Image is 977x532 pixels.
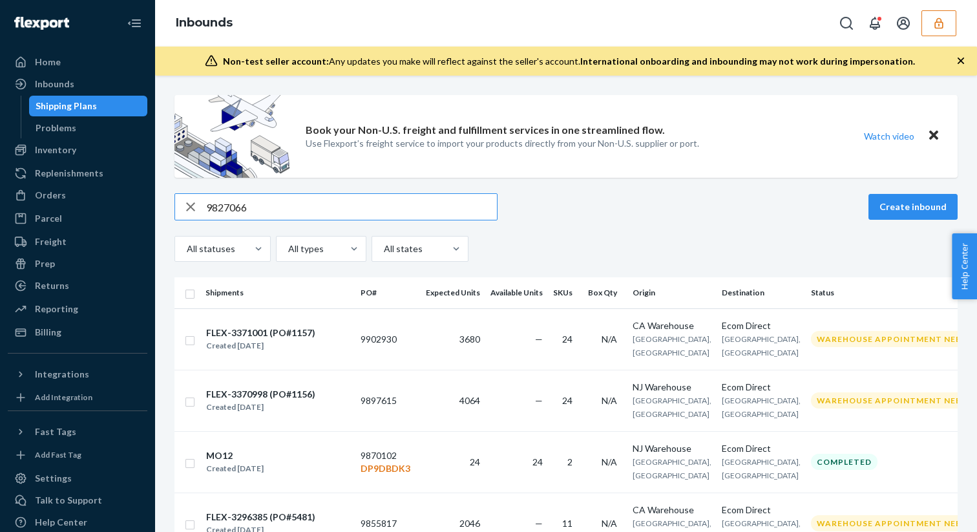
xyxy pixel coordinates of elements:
[8,490,147,511] button: Talk to Support
[8,140,147,160] a: Inventory
[165,5,243,42] ol: breadcrumbs
[722,442,801,455] div: Ecom Direct
[8,253,147,274] a: Prep
[421,277,485,308] th: Expected Units
[717,277,806,308] th: Destination
[35,212,62,225] div: Parcel
[35,78,74,90] div: Inbounds
[633,381,711,394] div: NJ Warehouse
[206,449,264,462] div: MO12
[8,208,147,229] a: Parcel
[532,456,543,467] span: 24
[35,326,61,339] div: Billing
[35,425,76,438] div: Fast Tags
[8,52,147,72] a: Home
[890,10,916,36] button: Open account menu
[925,127,942,145] button: Close
[722,319,801,332] div: Ecom Direct
[8,299,147,319] a: Reporting
[35,472,72,485] div: Settings
[8,447,147,463] a: Add Fast Tag
[287,242,288,255] input: All types
[602,456,617,467] span: N/A
[535,334,543,345] span: —
[14,17,69,30] img: Flexport logo
[722,504,801,516] div: Ecom Direct
[722,334,801,357] span: [GEOGRAPHIC_DATA], [GEOGRAPHIC_DATA]
[8,421,147,442] button: Fast Tags
[185,242,187,255] input: All statuses
[562,334,573,345] span: 24
[583,277,627,308] th: Box Qty
[35,303,78,315] div: Reporting
[355,431,421,493] td: 9870102
[811,454,877,470] div: Completed
[459,334,480,345] span: 3680
[633,457,711,480] span: [GEOGRAPHIC_DATA], [GEOGRAPHIC_DATA]
[952,233,977,299] button: Help Center
[223,55,915,68] div: Any updates you make will reflect against the seller's account.
[8,364,147,385] button: Integrations
[633,396,711,419] span: [GEOGRAPHIC_DATA], [GEOGRAPHIC_DATA]
[485,277,548,308] th: Available Units
[176,16,233,30] a: Inbounds
[8,185,147,206] a: Orders
[36,100,97,112] div: Shipping Plans
[35,257,55,270] div: Prep
[633,334,711,357] span: [GEOGRAPHIC_DATA], [GEOGRAPHIC_DATA]
[200,277,355,308] th: Shipments
[121,10,147,36] button: Close Navigation
[602,334,617,345] span: N/A
[206,339,315,352] div: Created [DATE]
[35,368,89,381] div: Integrations
[355,370,421,431] td: 9897615
[306,137,699,150] p: Use Flexport’s freight service to import your products directly from your Non-U.S. supplier or port.
[355,308,421,370] td: 9902930
[306,123,665,138] p: Book your Non-U.S. freight and fulfillment services in one streamlined flow.
[535,518,543,529] span: —
[35,56,61,69] div: Home
[862,10,888,36] button: Open notifications
[627,277,717,308] th: Origin
[35,516,87,529] div: Help Center
[633,319,711,332] div: CA Warehouse
[206,388,315,401] div: FLEX-3370998 (PO#1156)
[580,56,915,67] span: International onboarding and inbounding may not work during impersonation.
[868,194,958,220] button: Create inbound
[562,395,573,406] span: 24
[29,118,148,138] a: Problems
[562,518,573,529] span: 11
[206,401,315,414] div: Created [DATE]
[8,390,147,405] a: Add Integration
[459,395,480,406] span: 4064
[470,456,480,467] span: 24
[35,144,76,156] div: Inventory
[361,462,415,475] p: DP9DBDK3
[29,96,148,116] a: Shipping Plans
[206,511,315,524] div: FLEX-3296385 (PO#5481)
[535,395,543,406] span: —
[35,449,81,460] div: Add Fast Tag
[633,442,711,455] div: NJ Warehouse
[722,396,801,419] span: [GEOGRAPHIC_DATA], [GEOGRAPHIC_DATA]
[548,277,583,308] th: SKUs
[722,381,801,394] div: Ecom Direct
[206,194,497,220] input: Search inbounds by name, destination, msku...
[223,56,329,67] span: Non-test seller account:
[35,279,69,292] div: Returns
[8,163,147,184] a: Replenishments
[35,235,67,248] div: Freight
[206,326,315,339] div: FLEX-3371001 (PO#1157)
[355,277,421,308] th: PO#
[8,275,147,296] a: Returns
[35,392,92,403] div: Add Integration
[834,10,859,36] button: Open Search Box
[35,494,102,507] div: Talk to Support
[722,457,801,480] span: [GEOGRAPHIC_DATA], [GEOGRAPHIC_DATA]
[633,504,711,516] div: CA Warehouse
[8,322,147,343] a: Billing
[383,242,384,255] input: All states
[8,74,147,94] a: Inbounds
[8,231,147,252] a: Freight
